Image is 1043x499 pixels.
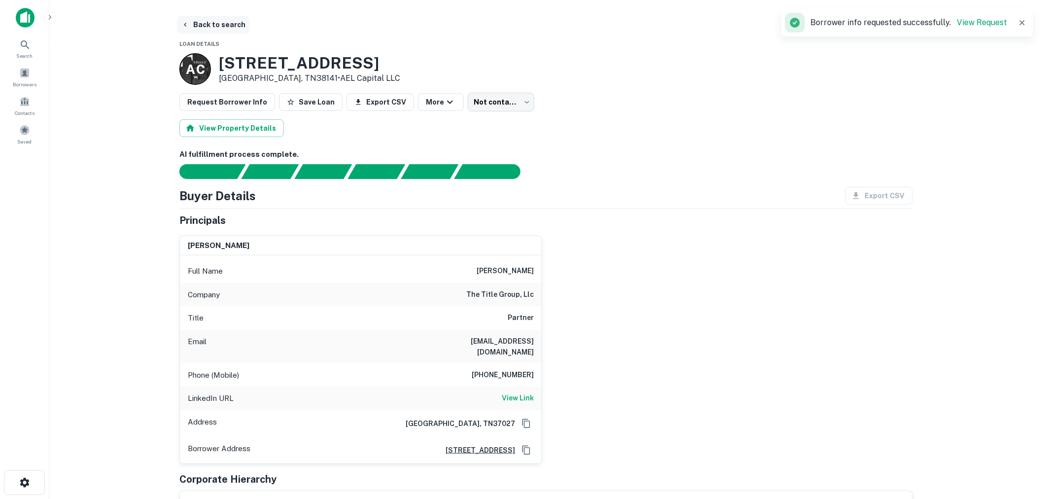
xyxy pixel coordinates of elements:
[3,64,46,90] a: Borrowers
[18,138,32,145] span: Saved
[294,164,352,179] div: Documents found, AI parsing details...
[519,416,534,431] button: Copy Address
[179,149,913,160] h6: AI fulfillment process complete.
[186,60,205,79] p: A C
[179,213,226,228] h5: Principals
[188,336,207,357] p: Email
[179,472,277,487] h5: Corporate Hierarchy
[466,289,534,301] h6: the title group, llc
[811,17,1008,29] p: Borrower info requested successfully.
[241,164,299,179] div: Your request is received and processing...
[502,392,534,403] h6: View Link
[468,93,534,111] div: Not contacted
[508,312,534,324] h6: Partner
[188,240,249,251] h6: [PERSON_NAME]
[279,93,343,111] button: Save Loan
[340,73,400,83] a: AEL Capital LLC
[188,312,204,324] p: Title
[179,41,219,47] span: Loan Details
[17,52,33,60] span: Search
[179,187,256,205] h4: Buyer Details
[188,443,250,458] p: Borrower Address
[177,16,249,34] button: Back to search
[957,18,1008,27] a: View Request
[416,336,534,357] h6: [EMAIL_ADDRESS][DOMAIN_NAME]
[472,369,534,381] h6: [PHONE_NUMBER]
[168,164,242,179] div: Sending borrower request to AI...
[3,35,46,62] a: Search
[15,109,35,117] span: Contacts
[179,93,275,111] button: Request Borrower Info
[188,265,223,277] p: Full Name
[401,164,458,179] div: Principals found, still searching for contact information. This may take time...
[188,392,234,404] p: LinkedIn URL
[188,416,217,431] p: Address
[454,164,532,179] div: AI fulfillment process complete.
[519,443,534,458] button: Copy Address
[188,289,220,301] p: Company
[179,119,284,137] button: View Property Details
[398,418,515,429] h6: [GEOGRAPHIC_DATA], TN37027
[3,121,46,147] a: Saved
[3,92,46,119] a: Contacts
[13,80,36,88] span: Borrowers
[477,265,534,277] h6: [PERSON_NAME]
[16,8,35,28] img: capitalize-icon.png
[179,53,211,85] a: A C
[438,445,515,456] a: [STREET_ADDRESS]
[347,93,414,111] button: Export CSV
[348,164,405,179] div: Principals found, AI now looking for contact information...
[219,72,400,84] p: [GEOGRAPHIC_DATA], TN38141 •
[418,93,464,111] button: More
[502,392,534,404] a: View Link
[219,54,400,72] h3: [STREET_ADDRESS]
[188,369,239,381] p: Phone (Mobile)
[994,420,1043,467] iframe: Chat Widget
